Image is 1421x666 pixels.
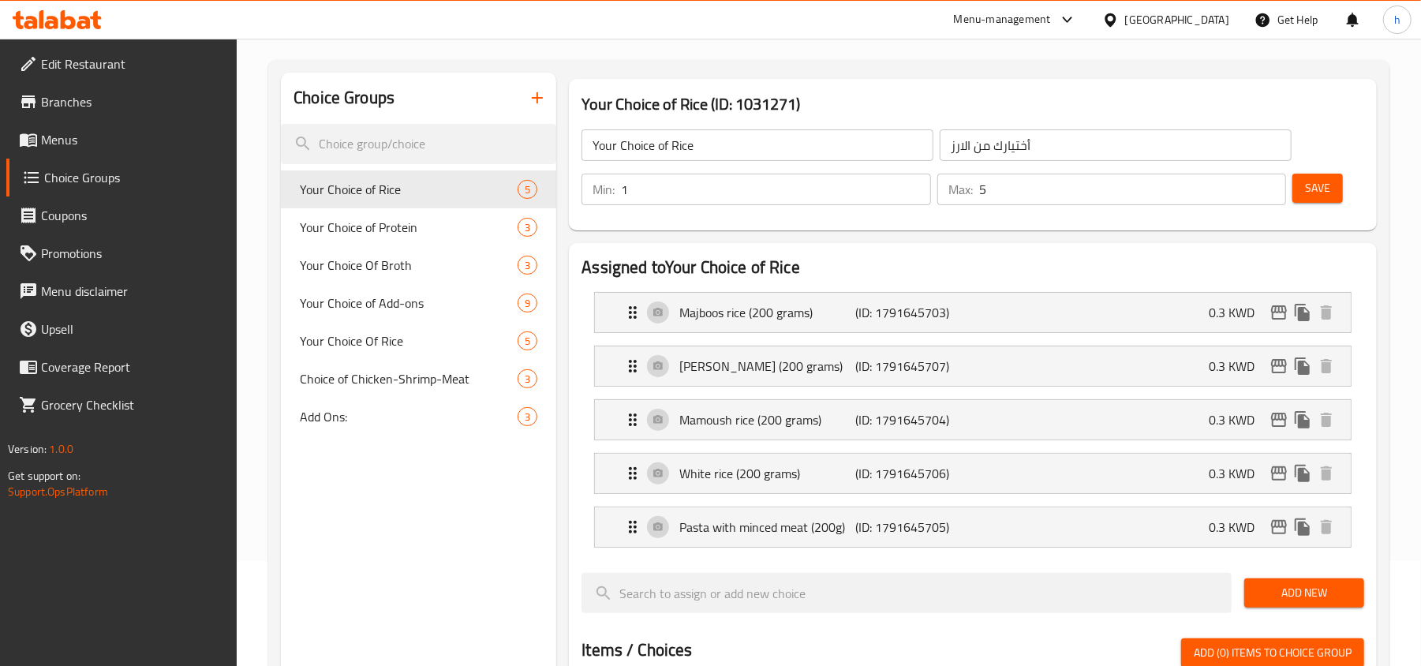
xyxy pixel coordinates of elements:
span: 3 [518,410,537,425]
span: h [1394,11,1400,28]
li: Expand [581,393,1364,447]
span: Save [1305,178,1330,198]
div: Choices [518,218,537,237]
p: (ID: 1791645706) [856,464,974,483]
button: edit [1267,515,1291,539]
div: [GEOGRAPHIC_DATA] [1125,11,1229,28]
li: Expand [581,286,1364,339]
input: search [581,573,1232,613]
span: 3 [518,372,537,387]
p: (ID: 1791645704) [856,410,974,429]
a: Menu disclaimer [6,272,237,310]
p: (ID: 1791645705) [856,518,974,537]
a: Edit Restaurant [6,45,237,83]
span: 9 [518,296,537,311]
div: Choices [518,407,537,426]
button: delete [1314,515,1338,539]
button: Add New [1244,578,1364,608]
p: (ID: 1791645707) [856,357,974,376]
button: duplicate [1291,462,1314,485]
div: Choices [518,331,537,350]
p: Pasta with minced meat (200g) [679,518,855,537]
span: 5 [518,182,537,197]
span: Your Choice of Rice [300,180,518,199]
li: Expand [581,339,1364,393]
a: Branches [6,83,237,121]
a: Coverage Report [6,348,237,386]
a: Grocery Checklist [6,386,237,424]
h2: Items / Choices [581,638,692,662]
button: delete [1314,462,1338,485]
a: Coupons [6,196,237,234]
a: Promotions [6,234,237,272]
div: Add Ons:3 [281,398,556,436]
li: Expand [581,447,1364,500]
p: (ID: 1791645703) [856,303,974,322]
span: Menu disclaimer [41,282,225,301]
button: edit [1267,462,1291,485]
div: Expand [595,346,1351,386]
span: Add New [1257,583,1352,603]
div: Choice of Chicken-Shrimp-Meat3 [281,360,556,398]
button: duplicate [1291,408,1314,432]
button: delete [1314,354,1338,378]
a: Choice Groups [6,159,237,196]
span: Coverage Report [41,357,225,376]
button: delete [1314,408,1338,432]
div: Your Choice Of Broth3 [281,246,556,284]
div: Choices [518,180,537,199]
span: 3 [518,258,537,273]
span: 5 [518,334,537,349]
span: Add (0) items to choice group [1194,643,1352,663]
span: 1.0.0 [49,439,73,459]
button: duplicate [1291,301,1314,324]
span: Version: [8,439,47,459]
span: Edit Restaurant [41,54,225,73]
span: Your Choice Of Rice [300,331,518,350]
div: Choices [518,369,537,388]
p: 0.3 KWD [1209,518,1267,537]
a: Support.OpsPlatform [8,481,108,502]
span: Add Ons: [300,407,518,426]
button: delete [1314,301,1338,324]
div: Menu-management [954,10,1051,29]
span: Menus [41,130,225,149]
div: Your Choice Of Rice5 [281,322,556,360]
div: Expand [595,400,1351,440]
div: Your Choice of Rice5 [281,170,556,208]
p: 0.3 KWD [1209,464,1267,483]
div: Your Choice of Protein3 [281,208,556,246]
span: Your Choice of Protein [300,218,518,237]
h3: Your Choice of Rice (ID: 1031271) [581,92,1364,117]
div: Expand [595,507,1351,547]
p: Min: [593,180,615,199]
button: edit [1267,408,1291,432]
button: duplicate [1291,354,1314,378]
span: Promotions [41,244,225,263]
a: Upsell [6,310,237,348]
span: Grocery Checklist [41,395,225,414]
p: 0.3 KWD [1209,410,1267,429]
span: Choice of Chicken-Shrimp-Meat [300,369,518,388]
button: edit [1267,301,1291,324]
button: duplicate [1291,515,1314,539]
h2: Assigned to Your Choice of Rice [581,256,1364,279]
input: search [281,124,556,164]
div: Your Choice of Add-ons9 [281,284,556,322]
p: 0.3 KWD [1209,357,1267,376]
span: Your Choice of Add-ons [300,294,518,312]
span: Choice Groups [44,168,225,187]
button: edit [1267,354,1291,378]
p: Majboos rice (200 grams) [679,303,855,322]
li: Expand [581,500,1364,554]
button: Save [1292,174,1343,203]
p: Mamoush rice (200 grams) [679,410,855,429]
div: Expand [595,454,1351,493]
span: 3 [518,220,537,235]
h2: Choice Groups [294,86,395,110]
span: Your Choice Of Broth [300,256,518,275]
span: Upsell [41,320,225,339]
span: Get support on: [8,466,80,486]
p: 0.3 KWD [1209,303,1267,322]
span: Coupons [41,206,225,225]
